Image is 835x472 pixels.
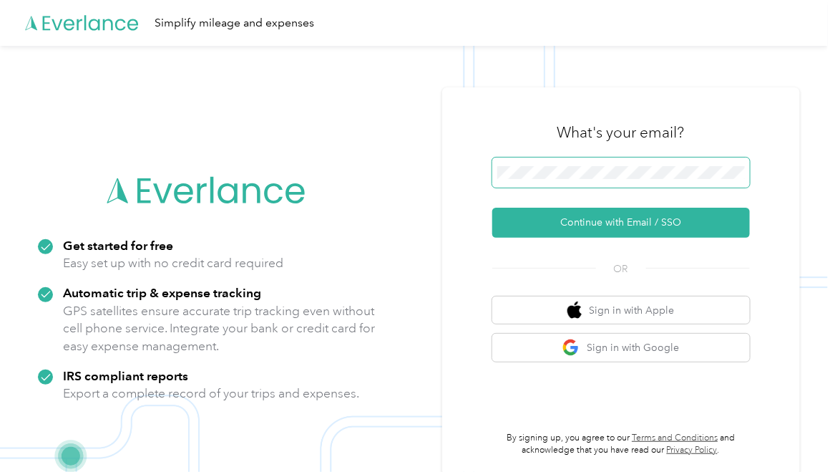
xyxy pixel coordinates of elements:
span: OR [596,261,646,276]
strong: Get started for free [63,238,173,253]
p: Easy set up with no credit card required [63,254,283,272]
div: Simplify mileage and expenses [155,14,314,32]
button: apple logoSign in with Apple [492,297,750,324]
strong: IRS compliant reports [63,368,188,383]
strong: Automatic trip & expense tracking [63,285,261,300]
button: Continue with Email / SSO [492,208,750,238]
p: GPS satellites ensure accurate trip tracking even without cell phone service. Integrate your bank... [63,302,376,355]
img: apple logo [567,302,582,319]
button: google logoSign in with Google [492,334,750,362]
p: Export a complete record of your trips and expenses. [63,385,359,403]
img: google logo [562,339,580,357]
h3: What's your email? [557,122,685,143]
p: By signing up, you agree to our and acknowledge that you have read our . [492,432,750,457]
a: Privacy Policy [667,445,718,456]
a: Terms and Conditions [632,433,718,443]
